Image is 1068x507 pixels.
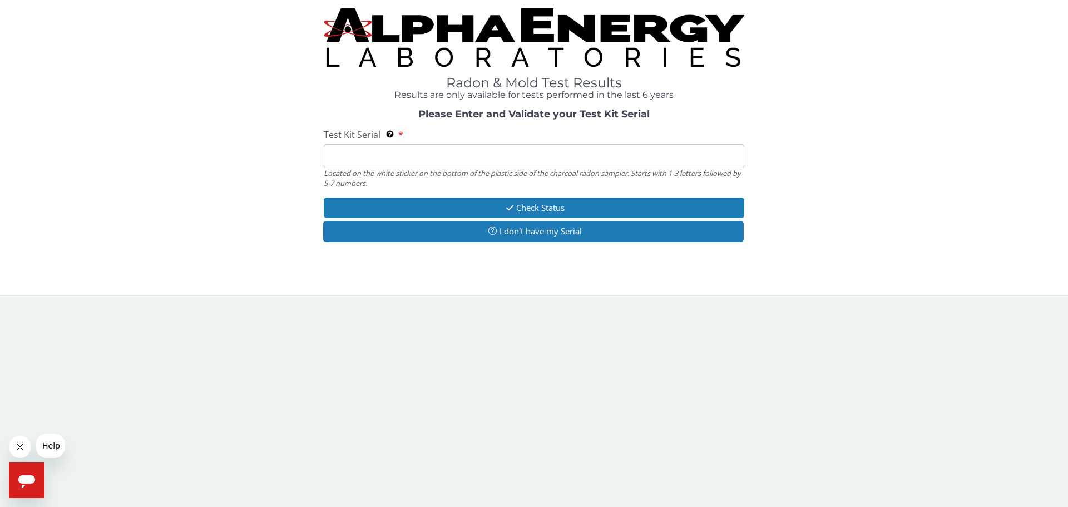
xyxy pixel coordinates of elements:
button: I don't have my Serial [323,221,744,242]
h1: Radon & Mold Test Results [324,76,744,90]
h4: Results are only available for tests performed in the last 6 years [324,90,744,100]
button: Check Status [324,198,744,218]
iframe: Message from company [36,434,65,458]
span: Test Kit Serial [324,129,380,141]
strong: Please Enter and Validate your Test Kit Serial [418,108,650,120]
iframe: Button to launch messaging window [9,462,44,498]
img: TightCrop.jpg [324,8,744,67]
iframe: Close message [9,436,31,458]
div: Located on the white sticker on the bottom of the plastic side of the charcoal radon sampler. Sta... [324,168,744,189]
